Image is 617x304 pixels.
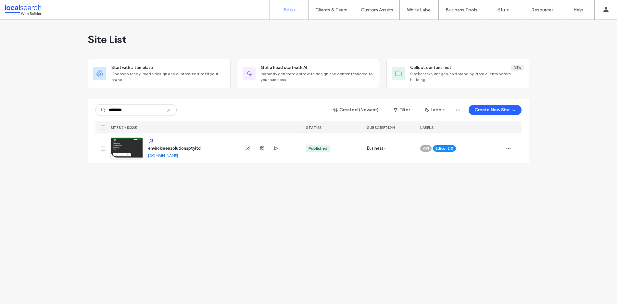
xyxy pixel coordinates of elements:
span: Gather text, images, and branding from clients before building. [410,71,524,83]
a: envirokleensolutionsptyltd [148,146,201,151]
span: Collect content first [410,64,451,71]
span: Instantly generate a site with design and content tailored to your business. [261,71,374,83]
label: Sites [284,7,295,13]
span: Get a head start with AI [261,64,307,71]
div: Collect content firstNewGather text, images, and branding from clients before building. [386,59,529,88]
label: Business Tools [446,7,477,13]
button: Created (Newest) [328,105,384,115]
span: SUBSCRIPTION [367,125,395,130]
label: Clients & Team [315,7,347,13]
span: Site List [88,33,126,46]
span: API [423,145,429,151]
span: Choose a ready-made design and customize it to fit your brand. [111,71,225,83]
span: LABELS [420,125,434,130]
button: Create New Site [469,105,522,115]
label: Custom Assets [361,7,393,13]
span: STATUS [306,125,321,130]
label: Resources [531,7,554,13]
span: SITES (1/13228) [110,125,138,130]
div: New [511,65,524,71]
label: Stats [497,7,510,13]
div: Start with a templateChoose a ready-made design and customize it to fit your brand. [88,59,231,88]
label: White Label [407,7,432,13]
span: Start with a template [111,64,153,71]
div: Get a head start with AIInstantly generate a site with design and content tailored to your business. [237,59,380,88]
a: [DOMAIN_NAME] [148,153,178,158]
button: Labels [419,105,450,115]
label: Help [573,7,583,13]
span: Editor 2.0 [435,145,453,151]
button: Filter [387,105,416,115]
div: Published [308,145,327,151]
span: Business+ [367,145,386,152]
